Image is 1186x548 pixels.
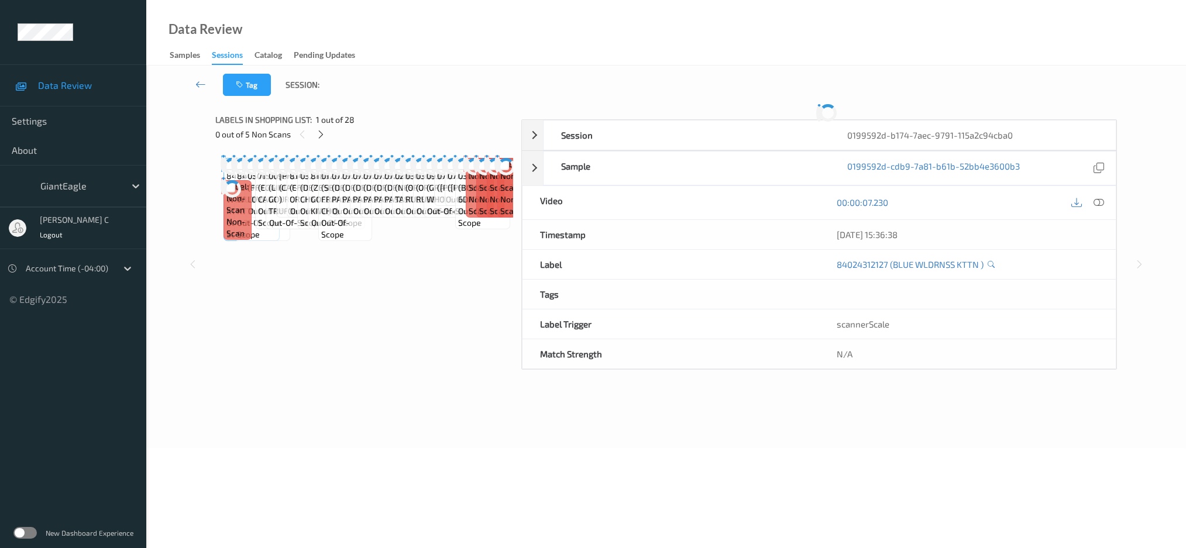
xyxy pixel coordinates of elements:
[332,158,383,205] span: Label: 07236842627 (DELALLO PASSATA TO)
[226,181,249,216] span: Label: Non-Scan
[353,158,404,205] span: Label: 07236842627 (DELALLO PASSATA TO)
[290,158,341,205] span: Label: 81483201586 (EFFERDENT ORGINAL )
[417,205,467,217] span: out-of-scope
[427,205,478,217] span: out-of-scope
[522,220,819,249] div: Timestamp
[342,158,394,205] span: Label: 07236842627 (DELALLO PASSATA TO)
[458,205,507,229] span: out-of-scope
[294,49,355,64] div: Pending Updates
[395,158,447,205] span: Label: 02800059393 (NESCAFE TASTERS CH)
[522,186,819,219] div: Video
[226,216,249,239] span: non-scan
[522,151,1116,185] div: Sample0199592d-cdb9-7a81-b61b-52bb4e3600b3
[255,49,282,64] div: Catalog
[332,205,383,217] span: out-of-scope
[522,250,819,279] div: Label
[396,205,446,217] span: out-of-scope
[374,205,425,217] span: out-of-scope
[170,49,200,64] div: Samples
[286,79,319,91] span: Session:
[837,229,1098,240] div: [DATE] 15:36:38
[544,151,830,185] div: Sample
[311,217,362,229] span: out-of-scope
[544,120,830,150] div: Session
[223,74,271,96] button: Tag
[311,158,362,217] span: Label: 81884902001 (ZESPRI GOLDEN KIWI)
[316,114,355,126] span: 1 out of 28
[169,23,242,35] div: Data Review
[522,120,1116,150] div: Session0199592d-b174-7aec-9791-115a2c94cba0
[490,158,512,194] span: Label: Non-Scan
[300,205,350,229] span: out-of-scope
[847,160,1020,176] a: 0199592d-cdb9-7a81-b61b-52bb4e3600b3
[255,47,294,64] a: Catalog
[258,205,306,229] span: out-of-scope
[405,158,458,205] span: Label: 03003493565 (ORG POT RUSSET 3LB)
[343,205,394,217] span: out-of-scope
[837,259,984,270] a: 84024312127 (BLUE WLDRNSS KTTN )
[500,158,522,194] span: Label: Non-Scan
[416,158,468,205] span: Label: 03003493565 (ORG POT RUSSET 3LB)
[279,158,348,205] span: Label: [PHONE_NUMBER] (CAT-SIP PET MILK )
[290,205,341,217] span: out-of-scope
[385,205,436,217] span: out-of-scope
[837,197,888,208] a: 00:00:07.230
[479,158,501,194] span: Label: Non-Scan
[437,158,506,194] span: Label: 07126204187 ([PERSON_NAME])
[215,114,312,126] span: Labels in shopping list:
[522,339,819,368] div: Match Strength
[830,120,1116,150] div: 0199592d-b174-7aec-9791-115a2c94cba0
[469,158,491,194] span: Label: Non-Scan
[269,217,320,229] span: out-of-scope
[522,309,819,339] div: Label Trigger
[300,158,350,205] span: Label: 03270015524 (DEL SQZ UP CHK 4CT)
[406,205,457,217] span: out-of-scope
[448,158,516,194] span: Label: 07126204187 ([PERSON_NAME])
[212,47,255,65] a: Sessions
[469,194,491,217] span: non-scan
[258,158,306,205] span: Label: 71514151464 (EGG BEST CAGE FREE)
[321,158,369,217] span: Label: 01200015109 (SBUX FRAPP WHT CHO)
[490,194,512,217] span: non-scan
[479,194,501,217] span: non-scan
[212,49,243,65] div: Sessions
[321,217,369,240] span: out-of-scope
[170,47,212,64] a: Samples
[384,158,436,205] span: Label: 07236842627 (DELALLO PASSATA TO)
[522,280,819,309] div: Tags
[215,127,513,142] div: 0 out of 5 Non Scans
[294,47,367,64] a: Pending Updates
[458,158,507,205] span: Label: 03077215662 (BOUNTY 6DR PLUS )
[819,339,1116,368] div: N/A
[427,158,479,205] span: Label: 09396600998 (GRASSMILK WHOLE )
[353,205,404,217] span: out-of-scope
[363,158,415,205] span: Label: 07236842627 (DELALLO PASSATA TO)
[364,205,415,217] span: out-of-scope
[819,309,1116,339] div: scannerScale
[269,158,320,217] span: Label: 00954243015 (LINDT GOURMET TRUF)
[500,194,522,217] span: non-scan
[374,158,425,205] span: Label: 07236842627 (DELALLO PASSATA TO)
